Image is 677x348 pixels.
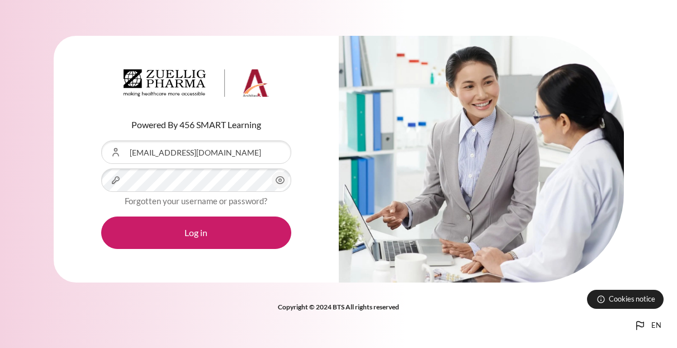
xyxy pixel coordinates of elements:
img: Architeck [124,69,269,97]
input: Username or Email Address [101,140,291,164]
a: Forgotten your username or password? [125,196,267,206]
button: Cookies notice [587,290,664,309]
button: Log in [101,217,291,249]
p: Powered By 456 SMART Learning [101,118,291,131]
a: Architeck [124,69,269,102]
button: Languages [629,314,666,337]
strong: Copyright © 2024 BTS All rights reserved [278,303,399,311]
span: en [651,320,661,331]
span: Cookies notice [609,294,655,304]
